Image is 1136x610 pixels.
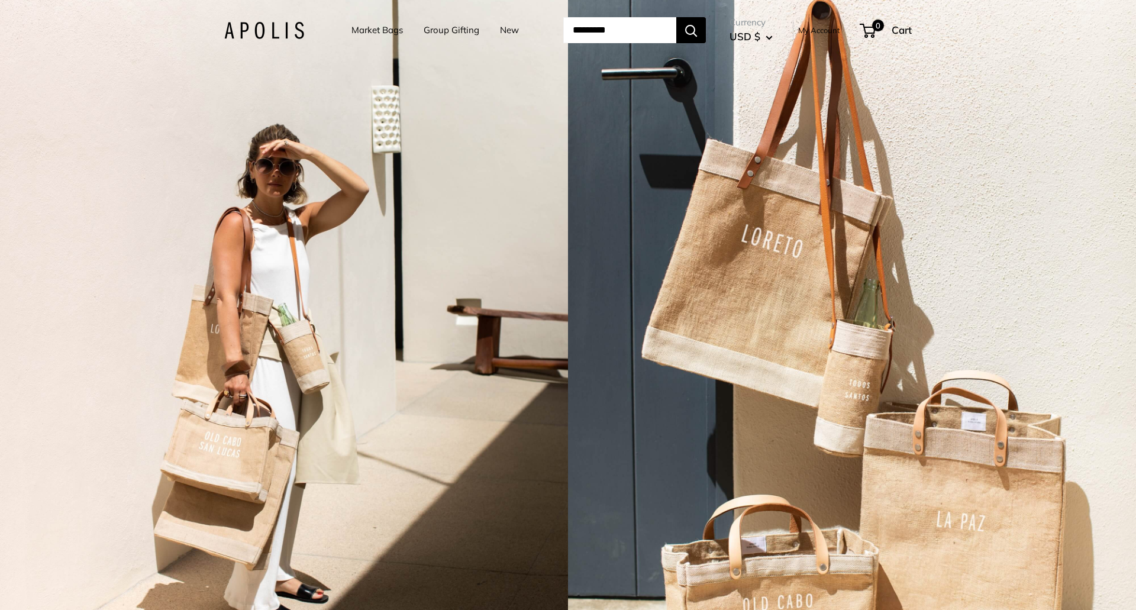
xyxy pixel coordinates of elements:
a: Group Gifting [424,22,479,38]
a: 0 Cart [861,21,912,40]
button: Search [676,17,706,43]
span: USD $ [730,30,760,43]
a: My Account [798,23,840,37]
span: Cart [892,24,912,36]
button: USD $ [730,27,773,46]
input: Search... [563,17,676,43]
span: 0 [872,20,884,31]
span: Currency [730,14,773,31]
img: Apolis [224,22,304,39]
a: New [500,22,519,38]
a: Market Bags [351,22,403,38]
